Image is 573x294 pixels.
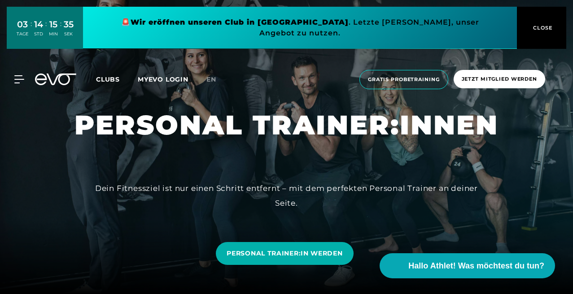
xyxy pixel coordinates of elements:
[368,76,440,83] span: Gratis Probetraining
[357,70,451,89] a: Gratis Probetraining
[96,75,120,83] span: Clubs
[34,31,43,37] div: STD
[531,24,553,32] span: CLOSE
[45,19,47,43] div: :
[64,18,74,31] div: 35
[451,70,548,89] a: Jetzt Mitglied werden
[85,181,489,210] div: Dein Fitnessziel ist nur einen Schritt entfernt – mit dem perfekten Personal Trainer an deiner Se...
[380,253,555,278] button: Hallo Athlet! Was möchtest du tun?
[49,18,58,31] div: 15
[60,19,61,43] div: :
[34,18,43,31] div: 14
[74,108,499,143] h1: PERSONAL TRAINER:INNEN
[227,249,342,258] span: PERSONAL TRAINER:IN WERDEN
[49,31,58,37] div: MIN
[517,7,566,49] button: CLOSE
[17,31,28,37] div: TAGE
[206,75,216,83] span: en
[31,19,32,43] div: :
[138,75,188,83] a: MYEVO LOGIN
[206,74,227,85] a: en
[96,75,138,83] a: Clubs
[64,31,74,37] div: SEK
[17,18,28,31] div: 03
[462,75,537,83] span: Jetzt Mitglied werden
[216,242,353,265] a: PERSONAL TRAINER:IN WERDEN
[408,260,544,272] span: Hallo Athlet! Was möchtest du tun?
